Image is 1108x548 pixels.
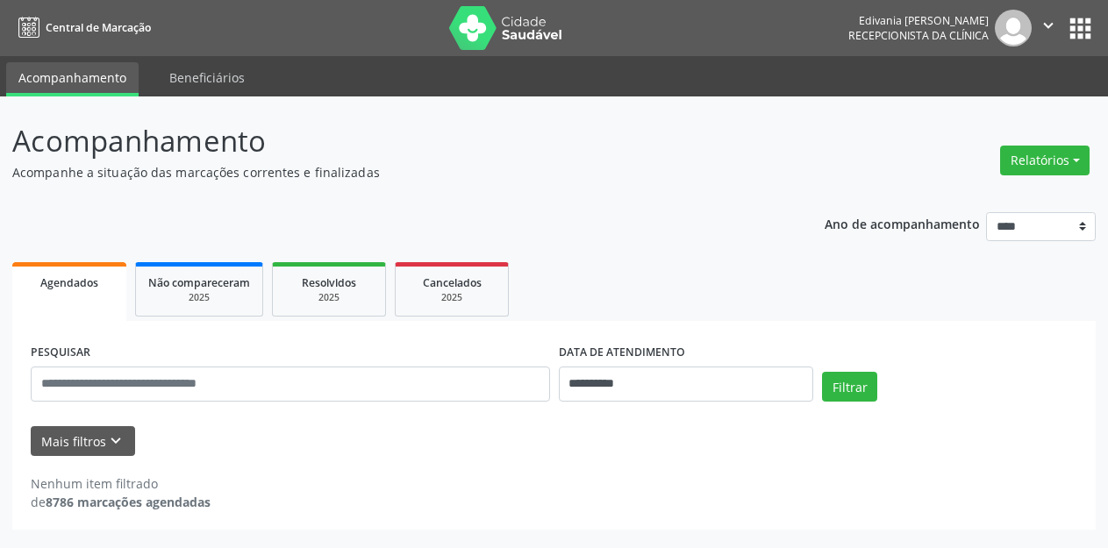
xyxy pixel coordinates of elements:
[148,275,250,290] span: Não compareceram
[148,291,250,304] div: 2025
[559,339,685,367] label: DATA DE ATENDIMENTO
[31,474,211,493] div: Nenhum item filtrado
[995,10,1032,46] img: img
[31,493,211,511] div: de
[848,13,989,28] div: Edivania [PERSON_NAME]
[31,339,90,367] label: PESQUISAR
[12,119,771,163] p: Acompanhamento
[825,212,980,234] p: Ano de acompanhamento
[106,431,125,451] i: keyboard_arrow_down
[822,372,877,402] button: Filtrar
[157,62,257,93] a: Beneficiários
[40,275,98,290] span: Agendados
[31,426,135,457] button: Mais filtroskeyboard_arrow_down
[46,20,151,35] span: Central de Marcação
[848,28,989,43] span: Recepcionista da clínica
[6,62,139,96] a: Acompanhamento
[46,494,211,510] strong: 8786 marcações agendadas
[423,275,482,290] span: Cancelados
[302,275,356,290] span: Resolvidos
[408,291,496,304] div: 2025
[1000,146,1090,175] button: Relatórios
[12,13,151,42] a: Central de Marcação
[1065,13,1096,44] button: apps
[285,291,373,304] div: 2025
[1039,16,1058,35] i: 
[12,163,771,181] p: Acompanhe a situação das marcações correntes e finalizadas
[1032,10,1065,46] button: 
